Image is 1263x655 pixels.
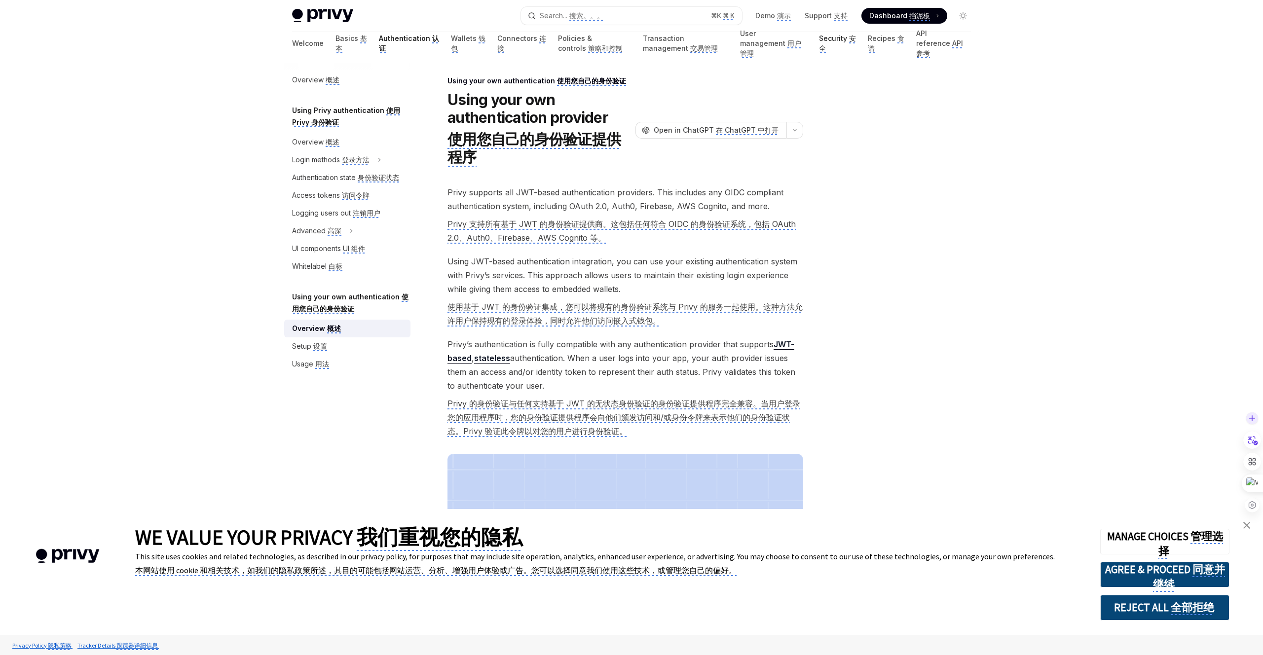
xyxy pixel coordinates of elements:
a: Tracker Details [75,637,161,654]
a: Authentication 认证 [379,32,439,55]
monica-translate-translate: 全部拒绝 [1171,600,1214,615]
monica-translate-translate: 食谱 [868,34,904,53]
img: light logo [292,9,353,23]
monica-translate-origin-text: Using your own authentication [292,292,400,301]
a: Overview 概述 [284,71,410,89]
monica-translate-origin-text: Using Privy authentication [292,106,384,114]
button: MANAGE CHOICES 管理选择 [1100,529,1229,554]
button: Login methods 登录方法 [284,151,410,169]
monica-translate-origin-text: Login methods [292,155,340,164]
a: User management 用户管理 [740,32,807,55]
monica-translate-translate: 使用您自己的身份验证提供程序 [447,130,621,167]
monica-translate-origin-text: Setup [292,342,311,350]
monica-translate-origin-text: User management [740,29,785,47]
monica-translate-translate: ⌘ K [723,12,735,20]
monica-translate-origin-text: Access tokens [292,191,340,199]
monica-translate-translate: 跟踪器详细信息 [116,642,158,650]
monica-translate-origin-text: ⌘ [711,12,717,19]
monica-translate-origin-text: Overview [292,138,324,146]
monica-translate-translate: 演示 [777,11,791,21]
monica-translate-origin-text: , [472,353,474,363]
monica-translate-origin-text: API reference [916,29,950,47]
a: Support 支持 [805,11,850,21]
a: Usage 用法 [284,355,410,373]
a: Policies & controls 策略和控制 [558,32,631,55]
monica-translate-translate: Privy 的身份验证与任何支持基于 JWT 的无状态身份验证的身份验证提供程序完全兼容。当用户登录您的应用程序时，您的身份验证提供程序会向他们颁发访问和/或身份令牌来表示他们的身份验证状态。P... [447,399,800,437]
monica-translate-origin-text: UI components [292,244,341,253]
monica-translate-origin-text: Using JWT-based authentication integration, you can use your existing authentication system with ... [447,256,797,294]
a: Demo 演示 [755,11,793,21]
monica-translate-translate: 搜索。。。 [569,11,604,21]
a: Access tokens 访问令牌 [284,186,410,204]
button: AGREE & PROCEED 同意并继续 [1100,562,1229,587]
a: Wallets 钱包 [451,32,485,55]
monica-translate-origin-text: Tracker Details [77,642,115,649]
monica-translate-translate: 用户管理 [740,39,801,58]
monica-translate-translate: Privy 支持所有基于 JWT 的身份验证提供商。这包括任何符合 OIDC 的身份验证系统，包括 OAuth 2.0、Auth0、Firebase、AWS Cognito 等。 [447,219,796,244]
monica-translate-origin-text: This site uses cookies and related technologies, as described in our privacy policy, for purposes... [135,551,1055,561]
a: UI components UI 组件 [284,240,410,257]
monica-translate-origin-text: Security [819,34,847,42]
monica-translate-origin-text: Connectors [497,34,537,42]
a: Transaction management 交易管理 [643,32,728,55]
monica-translate-translate: 白标 [329,262,342,271]
monica-translate-origin-text: authentication. When a user logs into your app, your auth provider issues them an access and/or i... [447,353,795,391]
monica-translate-translate: 概述 [327,324,341,333]
monica-translate-origin-text: AGREE & PROCEED [1105,562,1190,576]
a: Connectors 连接 [497,32,546,55]
button: Advanced 高深 [284,222,410,240]
monica-translate-origin-text: Wallets [451,34,477,42]
monica-translate-translate: 支持 [834,11,848,21]
monica-translate-translate: 本网站使用 cookie 和相关技术，如我们的隐私政策所述，其目的可能包括网站运营、分析、增强用户体验或广告。您可以选择同意我们使用这些技术，或管理您自己的偏好。 [135,565,737,576]
monica-translate-translate: 访问令牌 [342,191,370,200]
button: Open in ChatGPT 在 ChatGPT 中打开 [635,122,786,139]
monica-translate-translate: 使用基于 JWT 的身份验证集成，您可以将现有的身份验证系统与 Privy 的服务一起使用。这种方法允许用户保持现有的登录体验，同时允许他们访问嵌入式钱包。 [447,302,803,327]
monica-translate-translate: 钱包 [451,34,485,53]
monica-translate-translate: 身份验证状态 [358,173,399,182]
monica-translate-translate: UI 组件 [343,244,365,254]
monica-translate-origin-text: Privacy Policy [12,642,47,649]
monica-translate-translate: 我们重视您的隐私 [357,524,522,551]
monica-translate-origin-text: Privy supports all JWT-based authentication providers. This includes any OIDC compliant authentic... [447,187,783,211]
monica-translate-origin-text: Recipes [868,34,895,42]
monica-translate-origin-text: Dashboard [869,11,907,20]
monica-translate-origin-text: Using your own authentication provider [447,91,608,126]
a: Overview 概述 [284,133,410,151]
monica-translate-translate: 同意并继续 [1153,562,1225,592]
a: Overview 概述 [284,320,410,337]
monica-translate-origin-text: Search... [540,11,567,20]
a: close banner [1237,515,1257,535]
monica-translate-origin-text: REJECT ALL [1114,600,1169,614]
monica-translate-origin-text: Overview [292,324,325,332]
monica-translate-translate: 连接 [497,34,546,53]
monica-translate-origin-text: MANAGE CHOICES [1107,529,1189,543]
a: Dashboard 挡泥板 [861,8,947,24]
monica-translate-translate: 概述 [326,75,339,85]
monica-translate-origin-text: Authentication [379,34,430,42]
monica-translate-translate: 管理选择 [1158,529,1223,559]
a: Basics 基本 [335,32,367,55]
a: Authentication state 身份验证状态 [284,169,410,186]
monica-translate-translate: 概述 [326,138,339,147]
monica-translate-origin-text: Authentication state [292,173,356,182]
monica-translate-origin-text: Demo [755,11,775,20]
monica-translate-translate: 设置 [313,342,327,351]
monica-translate-translate: 交易管理 [690,44,718,53]
monica-translate-translate: 隐私策略 [48,642,72,650]
monica-translate-translate: 策略和控制 [588,44,623,53]
monica-translate-origin-text: Advanced [292,226,326,235]
monica-translate-origin-text: Whitelabel [292,262,327,270]
button: Toggle dark mode [955,8,971,24]
monica-translate-translate: 基本 [335,34,367,53]
monica-translate-translate: 用法 [315,360,329,369]
monica-translate-origin-text: Logging users out [292,209,351,217]
monica-translate-origin-text: Basics [335,34,358,42]
monica-translate-translate: 高深 [328,226,341,236]
button: Search... 搜索。。。 ⌘K ⌘ K [521,7,742,25]
monica-translate-origin-text: stateless [474,353,510,363]
monica-translate-translate: 安全 [819,34,856,53]
a: Security 安全 [819,32,856,55]
a: Setup 设置 [284,337,410,355]
monica-translate-translate: 认证 [379,34,439,53]
a: stateless [474,353,510,364]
